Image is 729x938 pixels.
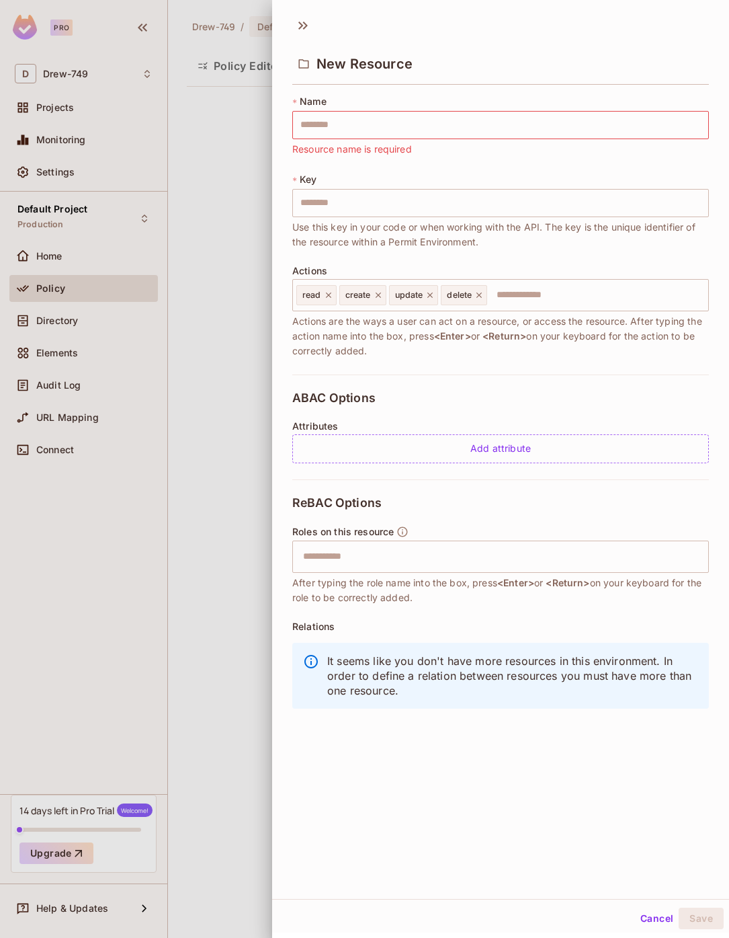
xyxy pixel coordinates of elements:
span: <Return> [546,577,589,588]
button: Save [679,908,724,929]
span: <Enter> [434,330,471,342]
span: After typing the role name into the box, press or on your keyboard for the role to be correctly a... [292,576,709,605]
div: update [389,285,439,305]
span: ABAC Options [292,391,376,405]
div: delete [441,285,487,305]
span: Actions are the ways a user can act on a resource, or access the resource. After typing the actio... [292,314,709,358]
span: Use this key in your code or when working with the API. The key is the unique identifier of the r... [292,220,709,249]
button: Cancel [635,908,679,929]
span: Attributes [292,421,339,432]
span: Actions [292,266,327,276]
span: delete [447,290,472,301]
span: <Return> [482,330,526,342]
p: It seems like you don't have more resources in this environment. In order to define a relation be... [327,654,698,698]
span: update [395,290,423,301]
div: Add attribute [292,434,709,463]
span: read [302,290,321,301]
span: create [345,290,371,301]
span: Relations [292,621,335,632]
span: Name [300,96,327,107]
div: read [296,285,337,305]
span: Key [300,174,316,185]
span: <Enter> [497,577,534,588]
span: New Resource [316,56,413,72]
span: ReBAC Options [292,496,382,510]
span: Roles on this resource [292,526,394,537]
div: create [339,285,386,305]
span: Resource name is required [292,142,412,157]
